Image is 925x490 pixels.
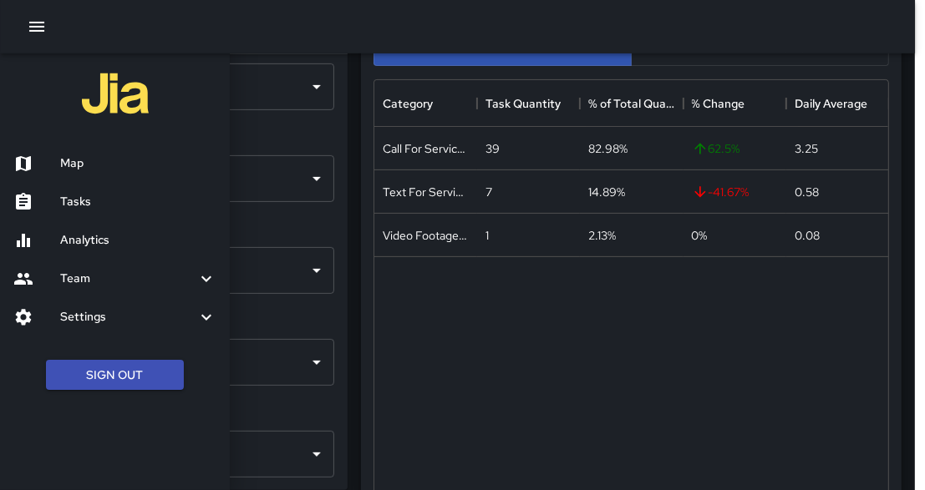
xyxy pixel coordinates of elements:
button: Sign Out [46,360,184,391]
h6: Team [60,270,196,288]
h6: Settings [60,308,196,326]
img: jia-logo [82,60,149,127]
h6: Analytics [60,231,216,250]
h6: Tasks [60,193,216,211]
h6: Map [60,154,216,173]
